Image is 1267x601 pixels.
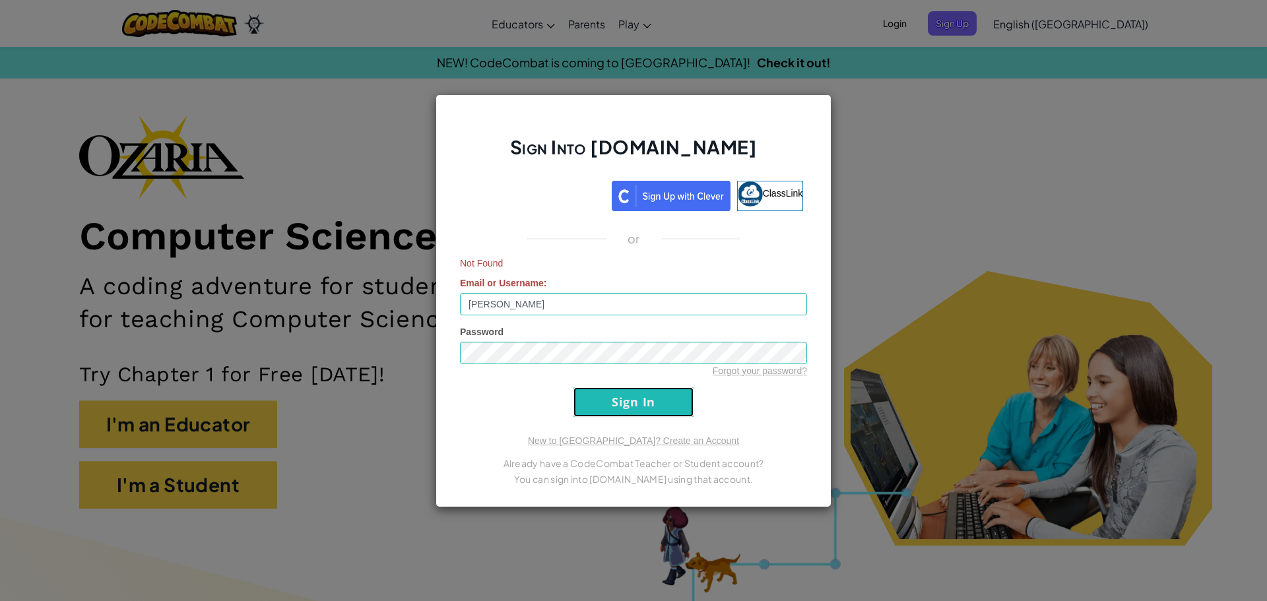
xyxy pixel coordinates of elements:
[457,179,612,208] iframe: Sign in with Google Button
[763,187,803,198] span: ClassLink
[573,387,694,417] input: Sign In
[460,276,547,290] label: :
[528,435,739,446] a: New to [GEOGRAPHIC_DATA]? Create an Account
[460,278,544,288] span: Email or Username
[460,135,807,173] h2: Sign Into [DOMAIN_NAME]
[738,181,763,206] img: classlink-logo-small.png
[612,181,731,211] img: clever_sso_button@2x.png
[628,231,640,247] p: or
[460,257,807,270] span: Not Found
[460,471,807,487] p: You can sign into [DOMAIN_NAME] using that account.
[460,455,807,471] p: Already have a CodeCombat Teacher or Student account?
[460,327,504,337] span: Password
[713,365,807,376] a: Forgot your password?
